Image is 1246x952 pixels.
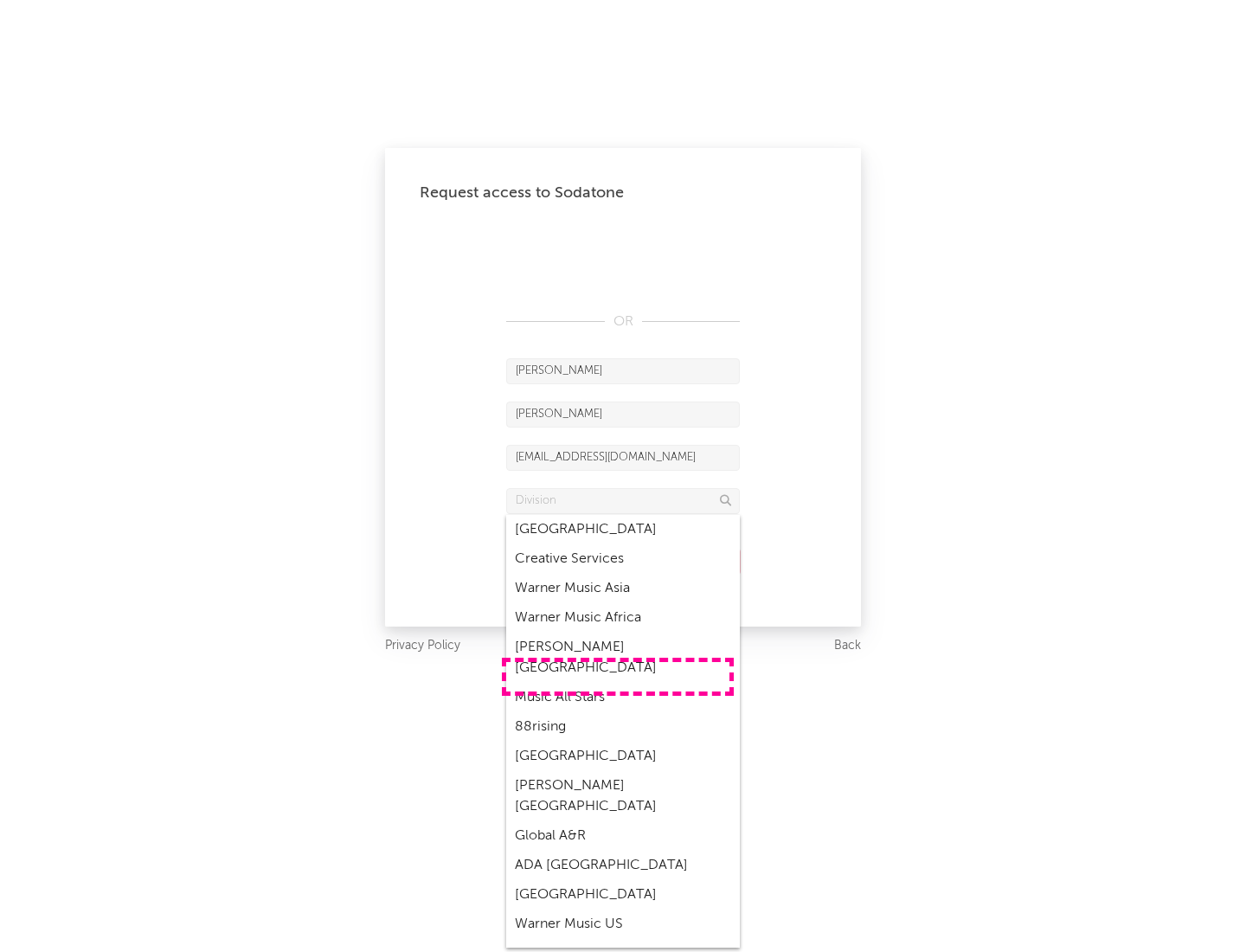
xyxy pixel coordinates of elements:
div: ADA [GEOGRAPHIC_DATA] [506,851,740,880]
input: Last Name [506,402,740,428]
a: Privacy Policy [385,635,460,657]
div: 88rising [506,712,740,742]
div: [GEOGRAPHIC_DATA] [506,742,740,771]
div: OR [506,312,740,332]
div: Request access to Sodatone [420,183,826,203]
a: Back [834,635,861,657]
div: Creative Services [506,544,740,574]
input: First Name [506,358,740,384]
div: [GEOGRAPHIC_DATA] [506,515,740,544]
div: [PERSON_NAME] [GEOGRAPHIC_DATA] [506,633,740,683]
div: Warner Music Africa [506,603,740,633]
input: Division [506,488,740,514]
div: Warner Music Asia [506,574,740,603]
div: Music All Stars [506,683,740,712]
input: Email [506,445,740,471]
div: Warner Music US [506,910,740,939]
div: Global A&R [506,821,740,851]
div: [GEOGRAPHIC_DATA] [506,880,740,910]
div: [PERSON_NAME] [GEOGRAPHIC_DATA] [506,771,740,821]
